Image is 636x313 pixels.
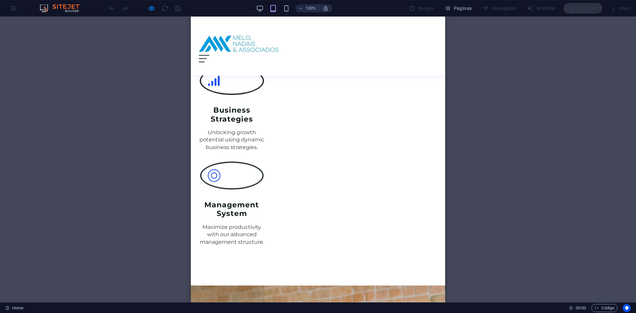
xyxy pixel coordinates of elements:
[8,184,74,202] h3: Management System
[305,4,316,12] h6: 100%
[569,304,586,312] h6: Tempo de sessão
[623,304,631,312] button: Usercentrics
[442,3,474,14] button: Páginas
[8,207,74,229] p: Maximize productivity with our advanced management structure.
[406,3,436,14] div: Design (Ctrl+Alt+Y)
[8,112,74,134] p: Unlocking growth potential using dynamic business strategies.
[5,304,24,312] a: Clique para cancelar a seleção. Clique duas vezes para abrir as Páginas
[594,304,614,312] span: Código
[444,5,472,12] span: Páginas
[8,89,74,107] h3: Business Strategies
[8,13,87,38] img: info.melonadais.pt
[576,304,586,312] span: 00 00
[295,4,319,12] button: 100%
[38,4,88,12] img: Editor Logo
[580,305,581,310] span: :
[323,5,329,11] i: Ao redimensionar, ajusta automaticamente o nível de zoom para caber no dispositivo escolhido.
[591,304,617,312] button: Código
